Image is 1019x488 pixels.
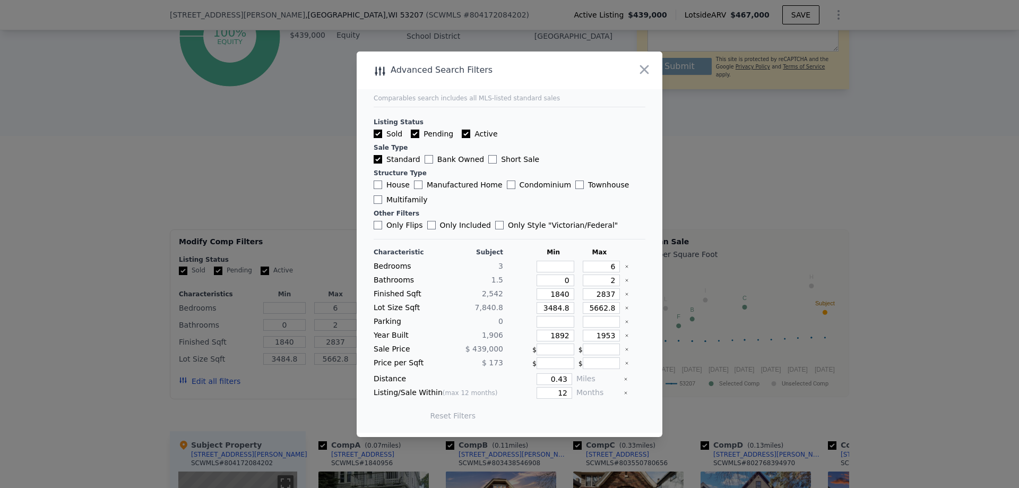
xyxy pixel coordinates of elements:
button: Clear [625,361,629,365]
div: Price per Sqft [374,357,436,369]
div: Lot Size Sqft [374,302,436,314]
label: Active [462,129,497,139]
label: Sold [374,129,402,139]
div: Subject [441,248,503,256]
span: 1,906 [482,331,503,339]
input: Only Included [427,221,436,229]
div: Min [532,248,574,256]
input: Standard [374,155,382,164]
input: Multifamily [374,195,382,204]
label: Townhouse [575,179,629,190]
span: $ 173 [482,358,503,367]
span: 3 [498,262,503,270]
div: Sale Type [374,143,645,152]
input: House [374,181,382,189]
div: $ [532,357,574,369]
label: Condominium [507,179,571,190]
div: Year Built [374,330,436,341]
div: Distance [374,373,503,385]
label: Short Sale [488,154,539,165]
div: Structure Type [374,169,645,177]
div: $ [578,344,620,355]
div: Finished Sqft [374,288,436,300]
label: Only Flips [374,220,423,230]
button: Clear [625,264,629,269]
label: Only Style " Victorian/Federal " [495,220,618,230]
input: Pending [411,130,419,138]
div: Months [576,387,619,399]
label: Multifamily [374,194,427,205]
button: Clear [624,377,628,381]
div: Bathrooms [374,275,436,286]
button: Clear [625,320,629,324]
button: Clear [625,306,629,310]
span: (max 12 months) [443,389,498,397]
label: Manufactured Home [414,179,503,190]
div: Characteristic [374,248,436,256]
button: Clear [625,333,629,338]
span: $ 439,000 [465,345,503,353]
button: Clear [624,391,628,395]
span: 0 [498,317,503,326]
div: $ [578,357,620,369]
span: 1.5 [491,276,503,284]
div: Bedrooms [374,261,436,272]
span: 7,840.8 [475,303,503,312]
div: Listing/Sale Within [374,387,503,399]
input: Condominium [507,181,515,189]
input: Only Flips [374,221,382,229]
input: Townhouse [575,181,584,189]
input: Short Sale [488,155,497,164]
button: Clear [625,292,629,296]
label: Bank Owned [425,154,484,165]
label: Pending [411,129,453,139]
div: Other Filters [374,209,645,218]
button: Reset [430,410,476,421]
div: Advanced Search Filters [357,63,601,78]
input: Manufactured Home [414,181,422,189]
button: Clear [625,278,629,282]
div: Parking [374,316,436,328]
div: Miles [576,373,619,385]
div: $ [532,344,574,355]
input: Sold [374,130,382,138]
label: Only Included [427,220,491,230]
label: House [374,179,410,190]
input: Only Style "Victorian/Federal" [495,221,504,229]
div: Max [578,248,620,256]
div: Comparables search includes all MLS-listed standard sales [374,94,645,102]
div: Sale Price [374,344,436,355]
span: 2,542 [482,289,503,298]
label: Standard [374,154,420,165]
div: Listing Status [374,118,645,126]
input: Bank Owned [425,155,433,164]
input: Active [462,130,470,138]
button: Clear [625,347,629,352]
